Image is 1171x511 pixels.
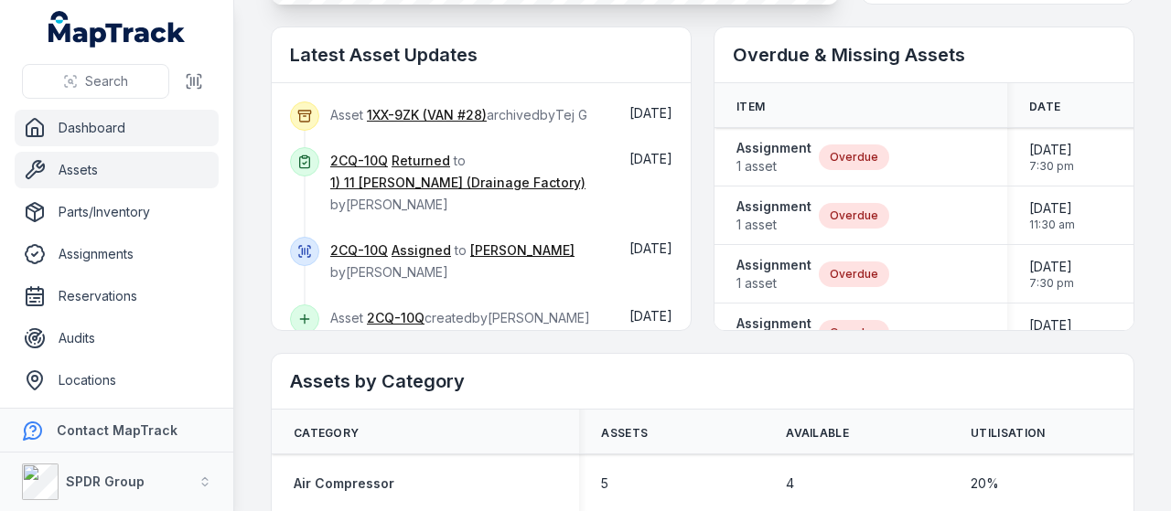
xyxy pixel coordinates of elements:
span: 4 [786,474,794,493]
span: 1 asset [736,157,811,176]
time: 7/30/2025, 7:30:00 PM [1029,258,1074,291]
div: Overdue [819,320,889,346]
span: Category [294,426,359,441]
a: [PERSON_NAME] [470,241,575,260]
span: 5 [601,474,608,493]
h2: Assets by Category [290,368,1115,394]
span: [DATE] [629,151,672,166]
span: to by [PERSON_NAME] [330,242,575,280]
span: Search [85,72,128,90]
span: Asset archived by Tej G [330,107,587,122]
a: Assignment1 asset [736,197,811,234]
a: Air Compressor [294,474,394,493]
span: 7:30 pm [1029,276,1074,291]
span: Available [786,426,849,441]
span: [DATE] [629,105,672,121]
a: 2CQ-10Q [367,309,424,327]
a: Assignments [15,236,219,272]
span: 1 asset [736,274,811,293]
strong: Assignment [736,314,811,333]
a: Assignment1 asset [736,256,811,293]
a: Dashboard [15,110,219,146]
time: 10/6/2025, 7:32:53 AM [629,151,672,166]
a: Assets [15,152,219,188]
button: Search [22,64,169,99]
a: Audits [15,320,219,357]
span: Item [736,100,765,114]
span: Asset created by [PERSON_NAME] [330,310,590,325]
span: [DATE] [629,240,672,256]
div: Overdue [819,261,889,287]
h2: Overdue & Missing Assets [733,42,1115,68]
strong: Assignment [736,256,811,274]
span: Utilisation [971,426,1045,441]
strong: Contact MapTrack [57,422,177,438]
span: 7:30 pm [1029,159,1074,174]
a: 1XX-9ZK (VAN #28) [367,106,487,124]
time: 10/6/2025, 4:36:20 AM [629,308,672,324]
a: 1) 11 [PERSON_NAME] (Drainage Factory) [330,174,585,192]
h2: Latest Asset Updates [290,42,672,68]
a: Assigned [392,241,451,260]
div: Overdue [819,203,889,229]
a: Assignment [736,314,811,351]
a: Reservations [15,278,219,314]
span: 20 % [971,474,999,493]
div: Overdue [819,144,889,170]
a: Locations [15,362,219,399]
a: 2CQ-10Q [330,152,388,170]
a: Returned [392,152,450,170]
strong: Assignment [736,139,811,157]
time: 10/6/2025, 4:38:11 AM [629,240,672,256]
span: [DATE] [1029,141,1074,159]
span: to by [PERSON_NAME] [330,153,585,212]
strong: Assignment [736,197,811,216]
span: [DATE] [1029,316,1074,335]
span: Assets [601,426,648,441]
a: People [15,404,219,441]
span: [DATE] [629,308,672,324]
time: 5/29/2025, 7:30:00 PM [1029,141,1074,174]
time: 2/25/2025, 11:30:00 AM [1029,199,1075,232]
a: Parts/Inventory [15,194,219,230]
a: MapTrack [48,11,186,48]
span: [DATE] [1029,199,1075,218]
span: [DATE] [1029,258,1074,276]
a: 2CQ-10Q [330,241,388,260]
time: 6/29/2025, 7:30:00 PM [1029,316,1074,349]
span: 11:30 am [1029,218,1075,232]
span: 1 asset [736,216,811,234]
strong: SPDR Group [66,474,145,489]
a: Assignment1 asset [736,139,811,176]
span: Date [1029,100,1060,114]
time: 10/15/2025, 7:02:21 AM [629,105,672,121]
